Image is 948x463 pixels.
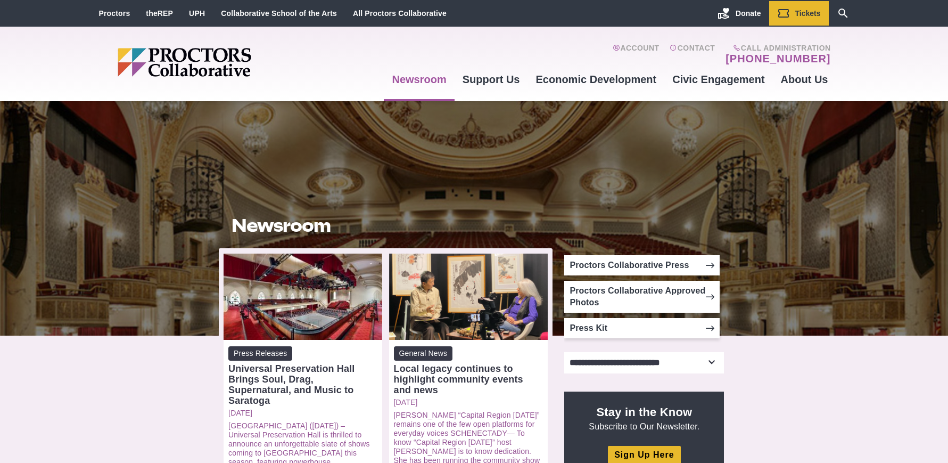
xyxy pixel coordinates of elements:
[564,352,724,373] select: Select category
[353,9,447,18] a: All Proctors Collaborative
[384,65,454,94] a: Newsroom
[564,281,720,313] a: Proctors Collaborative Approved Photos
[722,44,830,52] span: Call Administration
[228,363,377,406] div: Universal Preservation Hall Brings Soul, Drag, Supernatural, and Music to Saratoga
[118,48,333,77] img: Proctors logo
[528,65,665,94] a: Economic Development
[564,318,720,338] a: Press Kit
[221,9,337,18] a: Collaborative School of the Arts
[577,404,711,432] p: Subscribe to Our Newsletter.
[664,65,772,94] a: Civic Engagement
[228,346,292,361] span: Press Releases
[710,1,769,26] a: Donate
[228,346,377,406] a: Press Releases Universal Preservation Hall Brings Soul, Drag, Supernatural, and Music to Saratoga
[670,44,715,65] a: Contact
[228,409,377,418] a: [DATE]
[736,9,761,18] span: Donate
[769,1,829,26] a: Tickets
[795,9,821,18] span: Tickets
[146,9,173,18] a: theREP
[394,346,543,395] a: General News Local legacy continues to highlight community events and news
[189,9,205,18] a: UPH
[773,65,836,94] a: About Us
[394,398,543,407] a: [DATE]
[394,363,543,395] div: Local legacy continues to highlight community events and news
[613,44,659,65] a: Account
[232,215,540,235] h1: Newsroom
[455,65,528,94] a: Support Us
[726,52,830,65] a: [PHONE_NUMBER]
[597,405,693,419] strong: Stay in the Know
[829,1,858,26] a: Search
[394,346,453,361] span: General News
[564,255,720,275] a: Proctors Collaborative Press
[99,9,130,18] a: Proctors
